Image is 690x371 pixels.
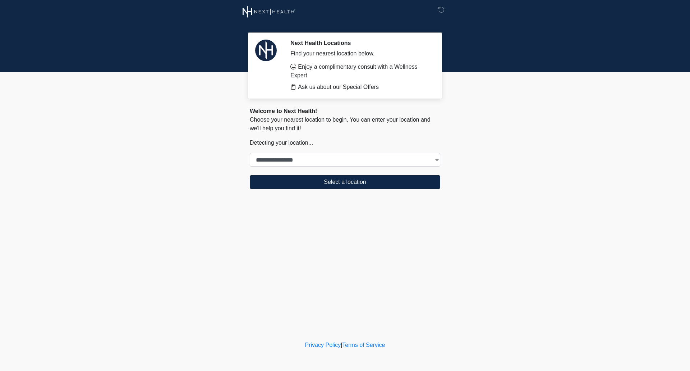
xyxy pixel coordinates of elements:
li: Enjoy a complimentary consult with a Wellness Expert [290,63,429,80]
div: Find your nearest location below. [290,49,429,58]
img: Next Health Wellness Logo [243,5,295,18]
div: Welcome to Next Health! [250,107,440,116]
span: Choose your nearest location to begin. You can enter your location and we'll help you find it! [250,117,431,131]
a: Terms of Service [342,342,385,348]
button: Select a location [250,175,440,189]
h2: Next Health Locations [290,40,429,46]
span: Detecting your location... [250,140,313,146]
img: Agent Avatar [255,40,277,61]
li: Ask us about our Special Offers [290,83,429,91]
a: | [341,342,342,348]
a: Privacy Policy [305,342,341,348]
